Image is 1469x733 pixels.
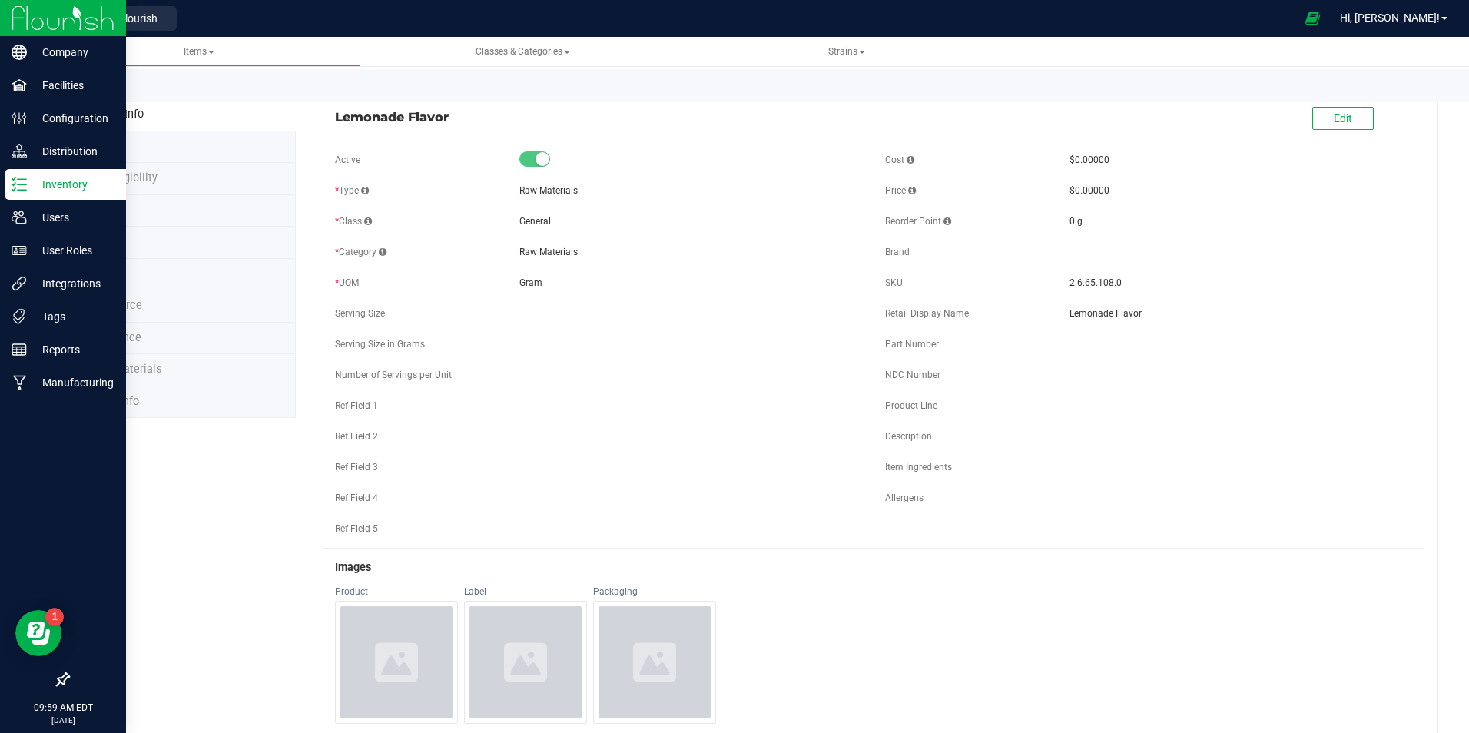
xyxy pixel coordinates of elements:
span: Class [335,216,372,227]
inline-svg: Integrations [12,276,27,291]
span: Item Ingredients [885,462,952,473]
p: Inventory [27,175,119,194]
iframe: Resource center [15,610,61,656]
p: Manufacturing [27,373,119,392]
span: Edit [1334,112,1352,124]
span: Items [184,46,214,57]
span: $0.00000 [1069,154,1109,165]
inline-svg: Tags [12,309,27,324]
p: Facilities [27,76,119,95]
span: Serving Size in Grams [335,339,425,350]
span: 2.6.65.108.0 [1069,276,1412,290]
span: Classes & Categories [476,46,570,57]
span: Ref Field 2 [335,431,378,442]
span: Retail Display Name [885,308,969,319]
p: Integrations [27,274,119,293]
span: Strains [828,46,865,57]
span: Part Number [885,339,939,350]
span: Reorder Point [885,216,951,227]
inline-svg: Inventory [12,177,27,192]
inline-svg: Distribution [12,144,27,159]
h3: Images [335,562,1412,574]
span: Category [335,247,386,257]
inline-svg: Facilities [12,78,27,93]
span: Serving Size [335,308,385,319]
span: Raw Materials [519,185,578,196]
span: Ref Field 4 [335,493,378,503]
p: Company [27,43,119,61]
span: Description [885,431,932,442]
inline-svg: Company [12,45,27,60]
span: Hi, [PERSON_NAME]! [1340,12,1440,24]
button: Edit [1312,107,1374,130]
span: Raw Materials [519,247,578,257]
span: UOM [335,277,359,288]
span: Number of Servings per Unit [335,370,452,380]
span: General [519,216,551,227]
span: Open Ecommerce Menu [1295,3,1330,33]
span: SKU [885,277,903,288]
span: Brand [885,247,910,257]
span: Ref Field 3 [335,462,378,473]
div: Packaging [593,585,716,598]
span: NDC Number [885,370,940,380]
span: Type [335,185,369,196]
span: Gram [519,277,542,288]
iframe: Resource center unread badge [45,608,64,626]
span: Price [885,185,916,196]
span: Allergens [885,493,924,503]
p: Distribution [27,142,119,161]
span: Product Line [885,400,937,411]
p: Reports [27,340,119,359]
span: Lemonade Flavor [335,108,862,126]
span: Lemonade Flavor [1069,307,1412,320]
inline-svg: User Roles [12,243,27,258]
span: $0.00000 [1069,185,1109,196]
div: Product [335,585,458,598]
inline-svg: Users [12,210,27,225]
span: 0 g [1069,216,1083,227]
inline-svg: Manufacturing [12,375,27,390]
p: Users [27,208,119,227]
span: Ref Field 1 [335,400,378,411]
p: [DATE] [7,715,119,726]
inline-svg: Reports [12,342,27,357]
span: Active [335,154,360,165]
span: Cost [885,154,914,165]
div: Label [464,585,587,598]
p: Configuration [27,109,119,128]
inline-svg: Configuration [12,111,27,126]
span: Ref Field 5 [335,523,378,534]
p: User Roles [27,241,119,260]
p: 09:59 AM EDT [7,701,119,715]
p: Tags [27,307,119,326]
